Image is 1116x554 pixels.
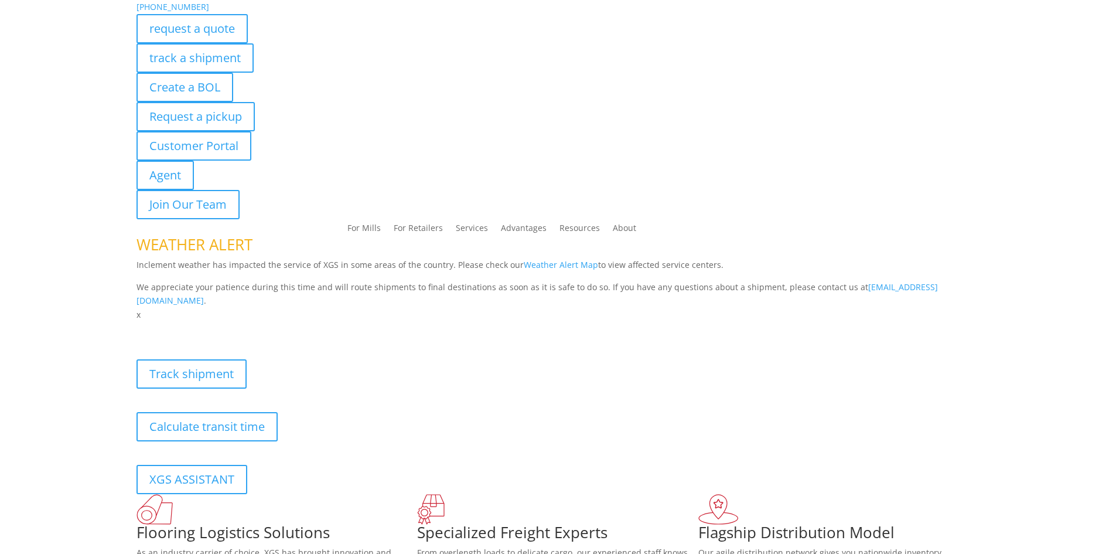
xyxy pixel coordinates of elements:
a: [PHONE_NUMBER] [136,1,209,12]
h1: Specialized Freight Experts [417,525,698,546]
a: request a quote [136,14,248,43]
a: Track shipment [136,359,247,389]
span: WEATHER ALERT [136,234,252,255]
a: Weather Alert Map [524,259,598,270]
h1: Flooring Logistics Solutions [136,525,418,546]
a: Resources [559,224,600,237]
img: xgs-icon-focused-on-flooring-red [417,494,445,525]
a: For Retailers [394,224,443,237]
p: Inclement weather has impacted the service of XGS in some areas of the country. Please check our ... [136,258,980,280]
a: Customer Portal [136,131,251,161]
a: XGS ASSISTANT [136,465,247,494]
b: Visibility, transparency, and control for your entire supply chain. [136,324,398,335]
a: Services [456,224,488,237]
a: For Mills [347,224,381,237]
p: x [136,308,980,322]
a: track a shipment [136,43,254,73]
a: About [613,224,636,237]
a: Agent [136,161,194,190]
img: xgs-icon-flagship-distribution-model-red [698,494,739,525]
p: We appreciate your patience during this time and will route shipments to final destinations as so... [136,280,980,308]
a: Join Our Team [136,190,240,219]
a: Create a BOL [136,73,233,102]
a: Calculate transit time [136,412,278,441]
a: Request a pickup [136,102,255,131]
img: xgs-icon-total-supply-chain-intelligence-red [136,494,173,525]
a: Advantages [501,224,547,237]
h1: Flagship Distribution Model [698,525,980,546]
